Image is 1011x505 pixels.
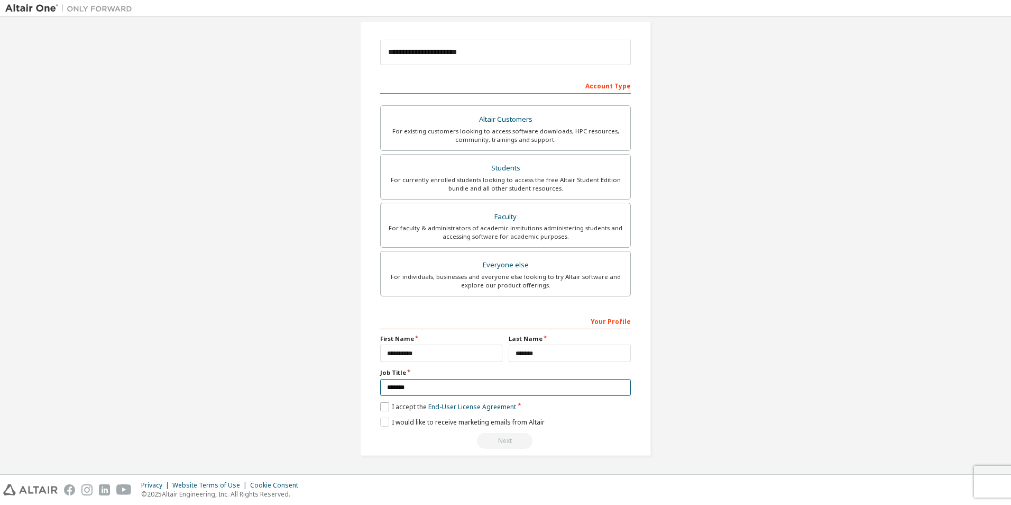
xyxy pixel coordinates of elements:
div: Cookie Consent [250,481,305,490]
div: Read and acccept EULA to continue [380,433,631,449]
div: For existing customers looking to access software downloads, HPC resources, community, trainings ... [387,127,624,144]
div: Students [387,161,624,176]
img: youtube.svg [116,484,132,495]
img: facebook.svg [64,484,75,495]
div: Account Type [380,77,631,94]
label: First Name [380,335,502,343]
div: Faculty [387,210,624,224]
div: Altair Customers [387,112,624,127]
img: Altair One [5,3,137,14]
label: Job Title [380,368,631,377]
div: For currently enrolled students looking to access the free Altair Student Edition bundle and all ... [387,176,624,193]
div: Your Profile [380,312,631,329]
div: Everyone else [387,258,624,273]
div: Website Terms of Use [172,481,250,490]
p: © 2025 Altair Engineering, Inc. All Rights Reserved. [141,490,305,499]
img: altair_logo.svg [3,484,58,495]
div: For faculty & administrators of academic institutions administering students and accessing softwa... [387,224,624,241]
div: Privacy [141,481,172,490]
a: End-User License Agreement [428,402,516,411]
img: linkedin.svg [99,484,110,495]
img: instagram.svg [81,484,93,495]
label: I accept the [380,402,516,411]
label: Last Name [509,335,631,343]
div: For individuals, businesses and everyone else looking to try Altair software and explore our prod... [387,273,624,290]
label: I would like to receive marketing emails from Altair [380,418,545,427]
